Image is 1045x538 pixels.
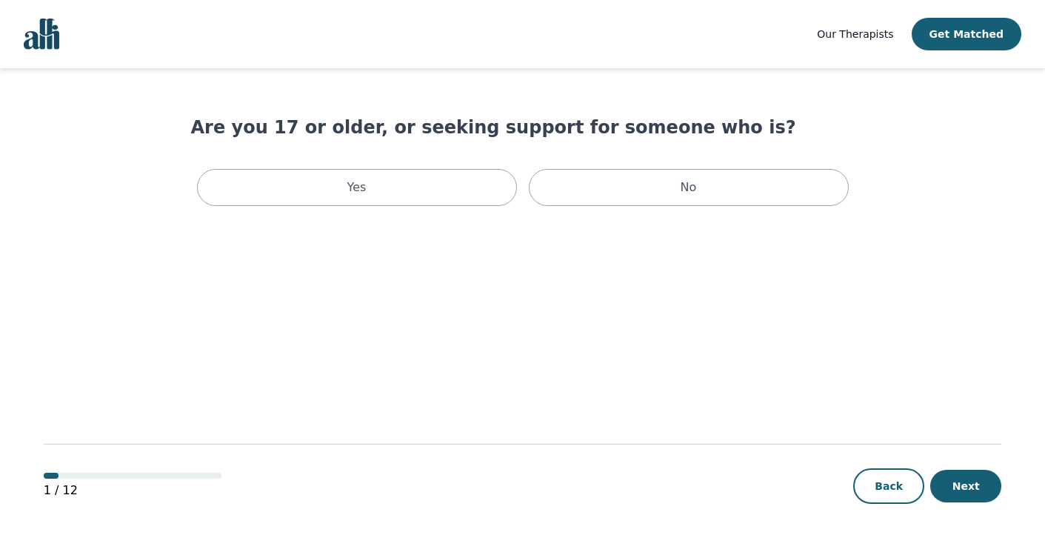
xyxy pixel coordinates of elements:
[44,482,221,499] p: 1 / 12
[191,116,855,139] h1: Are you 17 or older, or seeking support for someone who is?
[853,468,924,504] button: Back
[912,18,1021,50] button: Get Matched
[930,470,1001,502] button: Next
[347,179,367,196] p: Yes
[24,19,59,50] img: alli logo
[681,179,697,196] p: No
[817,28,893,40] span: Our Therapists
[817,25,893,43] a: Our Therapists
